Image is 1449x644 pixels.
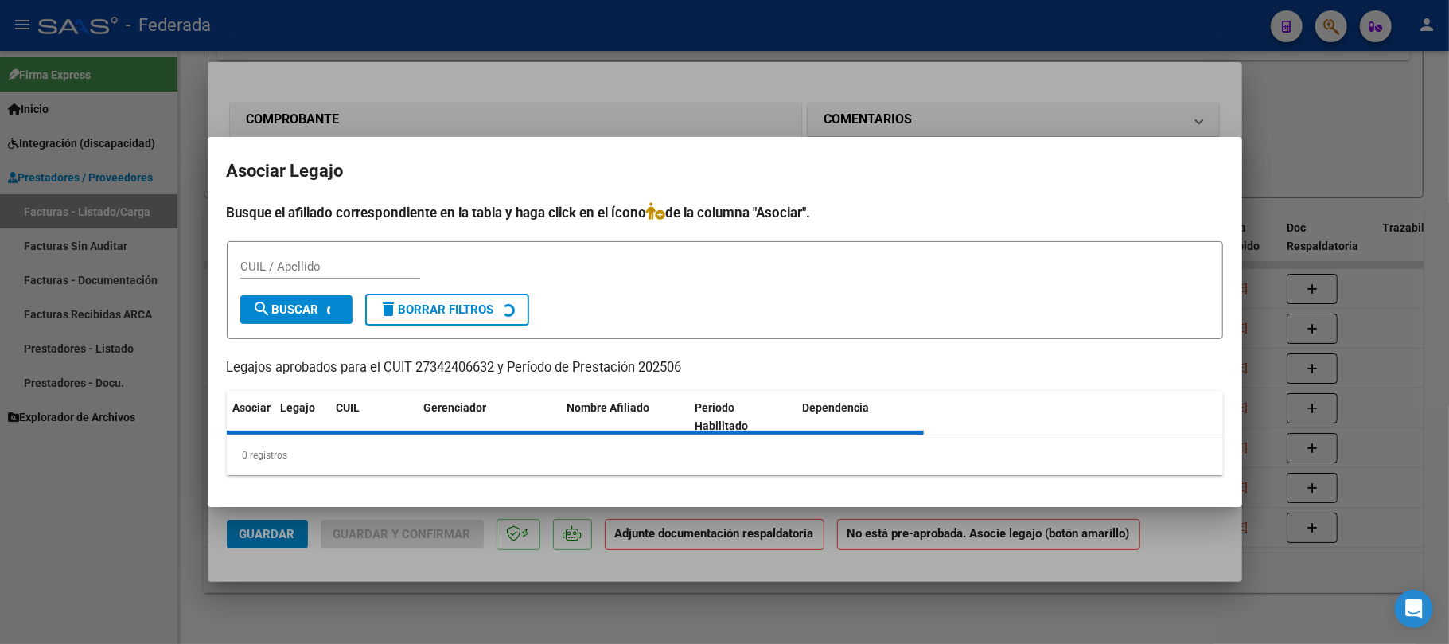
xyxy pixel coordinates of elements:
[380,299,399,318] mat-icon: delete
[418,391,561,443] datatable-header-cell: Gerenciador
[424,401,487,414] span: Gerenciador
[330,391,418,443] datatable-header-cell: CUIL
[688,391,796,443] datatable-header-cell: Periodo Habilitado
[227,391,275,443] datatable-header-cell: Asociar
[227,435,1223,475] div: 0 registros
[796,391,924,443] datatable-header-cell: Dependencia
[227,202,1223,223] h4: Busque el afiliado correspondiente en la tabla y haga click en el ícono de la columna "Asociar".
[337,401,360,414] span: CUIL
[253,299,272,318] mat-icon: search
[227,358,1223,378] p: Legajos aprobados para el CUIT 27342406632 y Período de Prestación 202506
[233,401,271,414] span: Asociar
[365,294,529,326] button: Borrar Filtros
[227,156,1223,186] h2: Asociar Legajo
[561,391,689,443] datatable-header-cell: Nombre Afiliado
[380,302,494,317] span: Borrar Filtros
[802,401,869,414] span: Dependencia
[275,391,330,443] datatable-header-cell: Legajo
[695,401,748,432] span: Periodo Habilitado
[240,295,353,324] button: Buscar
[1395,590,1433,628] div: Open Intercom Messenger
[567,401,650,414] span: Nombre Afiliado
[253,302,319,317] span: Buscar
[281,401,316,414] span: Legajo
